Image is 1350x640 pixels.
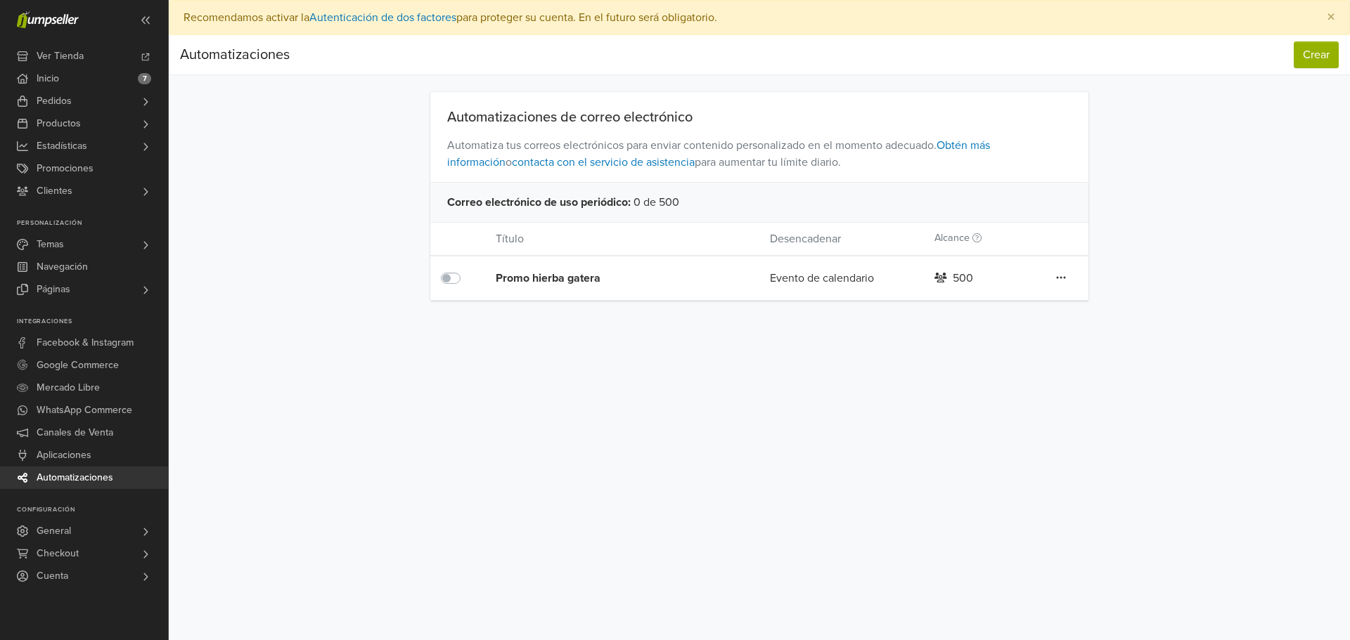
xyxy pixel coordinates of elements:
span: Pedidos [37,90,72,112]
span: General [37,520,71,542]
p: Configuración [17,506,168,514]
button: Crear [1294,41,1339,68]
div: Automatizaciones de correo electrónico [430,109,1089,126]
div: Automatizaciones [180,41,290,69]
span: Temas [37,233,64,256]
span: WhatsApp Commerce [37,399,132,422]
span: Cuenta [37,565,68,587]
div: Desencadenar [759,230,924,247]
span: Checkout [37,542,79,565]
span: Navegación [37,256,88,278]
span: Aplicaciones [37,444,91,466]
div: Promo hierba gatera [496,270,715,287]
span: Automatiza tus correos electrónicos para enviar contenido personalizado en el momento adecuado. o... [430,126,1089,182]
span: Correo electrónico de uso periódico : [447,194,631,211]
a: Autenticación de dos factores [309,11,456,25]
span: Canales de Venta [37,422,113,444]
span: Ver Tienda [37,45,84,67]
p: Personalización [17,219,168,228]
p: Integraciones [17,318,168,326]
div: Título [485,230,759,247]
div: 500 [953,270,973,287]
button: Close [1313,1,1349,34]
span: Inicio [37,67,59,90]
span: Productos [37,112,81,135]
div: 0 de 500 [430,182,1089,222]
span: 7 [138,73,151,84]
span: Facebook & Instagram [37,332,134,354]
span: Páginas [37,278,70,301]
span: Mercado Libre [37,377,100,399]
span: Clientes [37,180,72,202]
label: Alcance [934,230,982,246]
span: Promociones [37,157,94,180]
div: Evento de calendario [759,270,924,287]
span: Google Commerce [37,354,119,377]
a: contacta con el servicio de asistencia [512,155,695,169]
span: Automatizaciones [37,466,113,489]
span: × [1327,7,1335,27]
span: Estadísticas [37,135,87,157]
